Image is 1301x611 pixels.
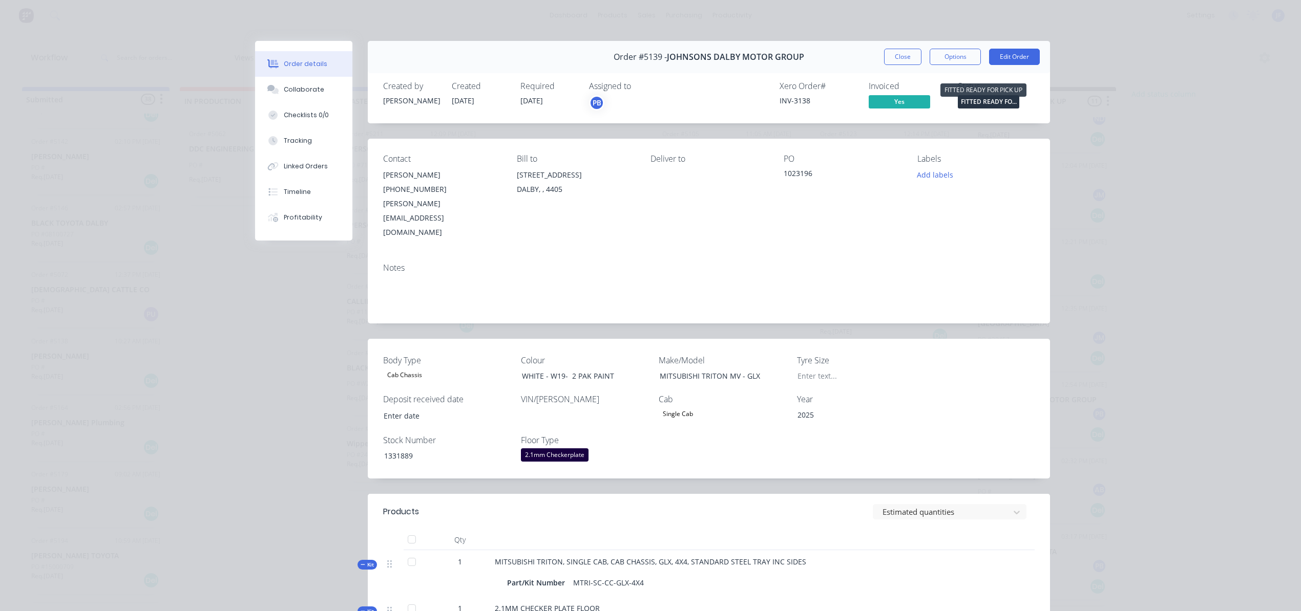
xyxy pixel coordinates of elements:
[589,95,604,111] button: PB
[789,407,917,422] div: 2025
[383,95,439,106] div: [PERSON_NAME]
[517,168,634,182] div: [STREET_ADDRESS]
[383,393,511,405] label: Deposit received date
[784,168,901,182] div: 1023196
[797,393,925,405] label: Year
[255,179,352,205] button: Timeline
[917,154,1035,164] div: Labels
[780,81,856,91] div: Xero Order #
[659,393,787,405] label: Cab
[383,354,511,366] label: Body Type
[659,407,697,421] div: Single Cab
[912,168,959,182] button: Add labels
[958,95,1019,111] button: FITTED READY FO...
[521,434,649,446] label: Floor Type
[284,111,329,120] div: Checklists 0/0
[507,575,569,590] div: Part/Kit Number
[383,434,511,446] label: Stock Number
[383,81,439,91] div: Created by
[284,187,311,197] div: Timeline
[383,263,1035,273] div: Notes
[383,197,500,239] div: [PERSON_NAME][EMAIL_ADDRESS][DOMAIN_NAME]
[452,81,508,91] div: Created
[514,368,642,383] div: WHITE - W19- 2 PAK PAINT
[569,575,648,590] div: MTRI-SC-CC-GLX-4X4
[520,96,543,105] span: [DATE]
[284,136,312,145] div: Tracking
[520,81,577,91] div: Required
[255,77,352,102] button: Collaborate
[383,506,419,518] div: Products
[958,95,1019,108] span: FITTED READY FO...
[284,162,328,171] div: Linked Orders
[659,354,787,366] label: Make/Model
[521,448,589,462] div: 2.1mm Checkerplate
[651,154,768,164] div: Deliver to
[458,556,462,567] span: 1
[614,52,667,62] span: Order #5139 -
[495,557,806,566] span: MITSUBISHI TRITON, SINGLE CAB, CAB CHASSIS, GLX, 4X4, STANDARD STEEL TRAY INC SIDES
[780,95,856,106] div: INV-3138
[284,213,322,222] div: Profitability
[376,408,504,423] input: Enter date
[383,168,500,239] div: [PERSON_NAME][PHONE_NUMBER][PERSON_NAME][EMAIL_ADDRESS][DOMAIN_NAME]
[358,560,377,570] button: Kit
[255,128,352,154] button: Tracking
[652,368,780,383] div: MITSUBISHI TRITON MV - GLX
[429,530,491,550] div: Qty
[284,85,324,94] div: Collaborate
[255,51,352,77] button: Order details
[383,368,426,382] div: Cab Chassis
[589,81,691,91] div: Assigned to
[784,154,901,164] div: PO
[667,52,804,62] span: JOHNSONS DALBY MOTOR GROUP
[383,168,500,182] div: [PERSON_NAME]
[869,81,946,91] div: Invoiced
[517,154,634,164] div: Bill to
[940,83,1026,97] div: FITTED READY FOR PICK UP
[255,102,352,128] button: Checklists 0/0
[521,393,649,405] label: VIN/[PERSON_NAME]
[797,354,925,366] label: Tyre Size
[452,96,474,105] span: [DATE]
[930,49,981,65] button: Options
[383,154,500,164] div: Contact
[383,182,500,197] div: [PHONE_NUMBER]
[884,49,921,65] button: Close
[869,95,930,108] span: Yes
[361,561,374,569] span: Kit
[517,182,634,197] div: DALBY, , 4405
[284,59,327,69] div: Order details
[376,448,504,463] div: 1331889
[989,49,1040,65] button: Edit Order
[255,205,352,230] button: Profitability
[255,154,352,179] button: Linked Orders
[517,168,634,201] div: [STREET_ADDRESS]DALBY, , 4405
[521,354,649,366] label: Colour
